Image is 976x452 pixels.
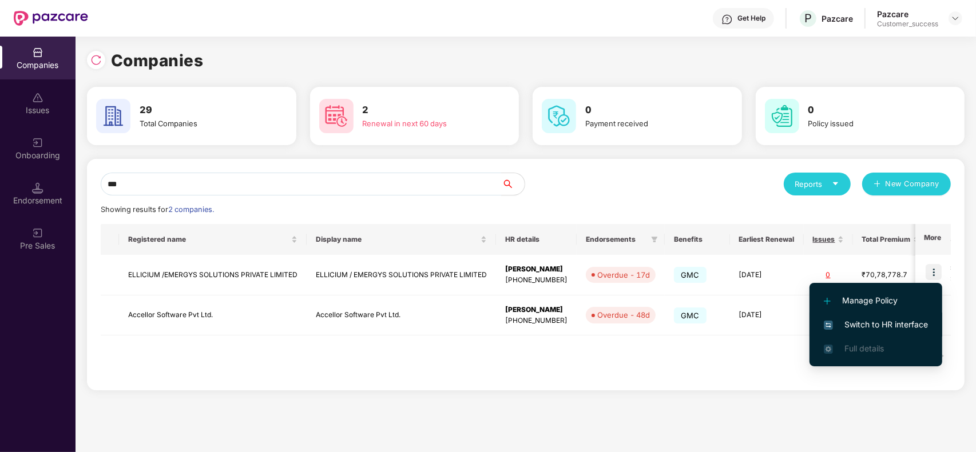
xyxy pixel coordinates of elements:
th: More [915,224,951,255]
div: Pazcare [877,9,938,19]
img: svg+xml;base64,PHN2ZyBpZD0iSXNzdWVzX2Rpc2FibGVkIiB4bWxucz0iaHR0cDovL3d3dy53My5vcmcvMjAwMC9zdmciIH... [32,92,43,103]
img: svg+xml;base64,PHN2ZyB4bWxucz0iaHR0cDovL3d3dy53My5vcmcvMjAwMC9zdmciIHdpZHRoPSIxNiIgaGVpZ2h0PSIxNi... [824,321,833,330]
img: svg+xml;base64,PHN2ZyBpZD0iQ29tcGFuaWVzIiB4bWxucz0iaHR0cDovL3d3dy53My5vcmcvMjAwMC9zdmciIHdpZHRoPS... [32,47,43,58]
span: Full details [844,343,884,353]
img: svg+xml;base64,PHN2ZyB3aWR0aD0iMjAiIGhlaWdodD0iMjAiIHZpZXdCb3g9IjAgMCAyMCAyMCIgZmlsbD0ibm9uZSIgeG... [32,137,43,149]
th: Registered name [119,224,307,255]
div: Get Help [737,14,765,23]
img: New Pazcare Logo [14,11,88,26]
div: Customer_success [877,19,938,29]
span: Manage Policy [824,294,928,307]
img: svg+xml;base64,PHN2ZyB4bWxucz0iaHR0cDovL3d3dy53My5vcmcvMjAwMC9zdmciIHdpZHRoPSIxMi4yMDEiIGhlaWdodD... [824,298,831,305]
div: Pazcare [822,13,853,24]
span: Switch to HR interface [824,318,928,331]
img: svg+xml;base64,PHN2ZyB3aWR0aD0iMTQuNSIgaGVpZ2h0PSIxNC41IiB2aWV3Qm94PSIwIDAgMTYgMTYiIGZpbGw9Im5vbm... [32,182,43,194]
span: Issues [813,235,835,244]
img: svg+xml;base64,PHN2ZyBpZD0iSGVscC0zMngzMiIgeG1sbnM9Imh0dHA6Ly93d3cudzMub3JnLzIwMDAvc3ZnIiB3aWR0aD... [721,14,733,25]
img: svg+xml;base64,PHN2ZyBpZD0iRHJvcGRvd24tMzJ4MzIiIHhtbG5zPSJodHRwOi8vd3d3LnczLm9yZy8yMDAwL3N2ZyIgd2... [951,14,960,23]
th: Issues [804,224,853,255]
span: Total Premium [862,235,911,244]
th: Display name [307,224,496,255]
img: svg+xml;base64,PHN2ZyB4bWxucz0iaHR0cDovL3d3dy53My5vcmcvMjAwMC9zdmciIHdpZHRoPSIxNi4zNjMiIGhlaWdodD... [824,345,833,354]
span: P [804,11,812,25]
span: Registered name [128,235,289,244]
span: Endorsements [586,235,646,244]
span: Display name [316,235,478,244]
img: svg+xml;base64,PHN2ZyB3aWR0aD0iMjAiIGhlaWdodD0iMjAiIHZpZXdCb3g9IjAgMCAyMCAyMCIgZmlsbD0ibm9uZSIgeG... [32,227,43,239]
img: icon [926,264,942,280]
th: Total Premium [853,224,929,255]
